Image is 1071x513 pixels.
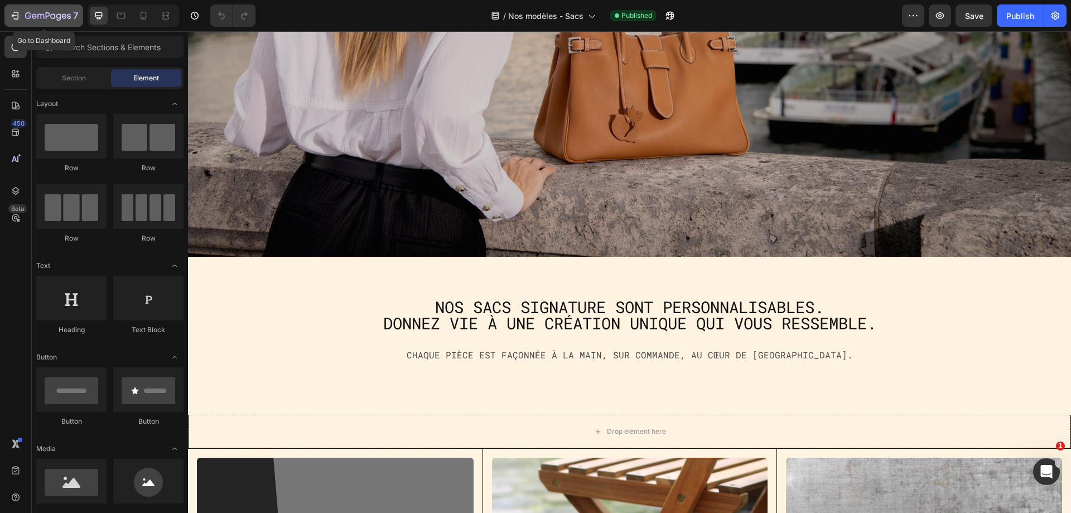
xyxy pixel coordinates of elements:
[4,4,83,27] button: 7
[166,348,184,366] span: Toggle open
[36,261,50,271] span: Text
[36,325,107,335] div: Heading
[133,73,159,83] span: Element
[73,9,78,22] p: 7
[997,4,1044,27] button: Publish
[166,95,184,113] span: Toggle open
[36,163,107,173] div: Row
[8,204,27,213] div: Beta
[965,11,983,21] span: Save
[36,233,107,243] div: Row
[62,73,86,83] span: Section
[36,36,184,58] input: Search Sections & Elements
[113,163,184,173] div: Row
[11,119,27,128] div: 450
[219,318,665,329] span: Chaque pièce est façonnée à la main, sur commande, au cœur de [GEOGRAPHIC_DATA].
[166,257,184,275] span: Toggle open
[113,233,184,243] div: Row
[36,352,57,362] span: Button
[188,31,1071,513] iframe: Design area
[166,440,184,458] span: Toggle open
[113,416,184,426] div: Button
[36,416,107,426] div: Button
[1056,442,1065,450] span: 1
[621,11,652,21] span: Published
[1033,458,1060,485] iframe: Intercom live chat
[508,10,583,22] span: Nos modèles - Sacs
[36,444,56,454] span: Media
[113,325,184,335] div: Text Block
[36,99,58,109] span: Layout
[419,396,478,405] div: Drop element here
[210,4,255,27] div: Undo/Redo
[1006,10,1034,22] div: Publish
[956,4,992,27] button: Save
[503,10,506,22] span: /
